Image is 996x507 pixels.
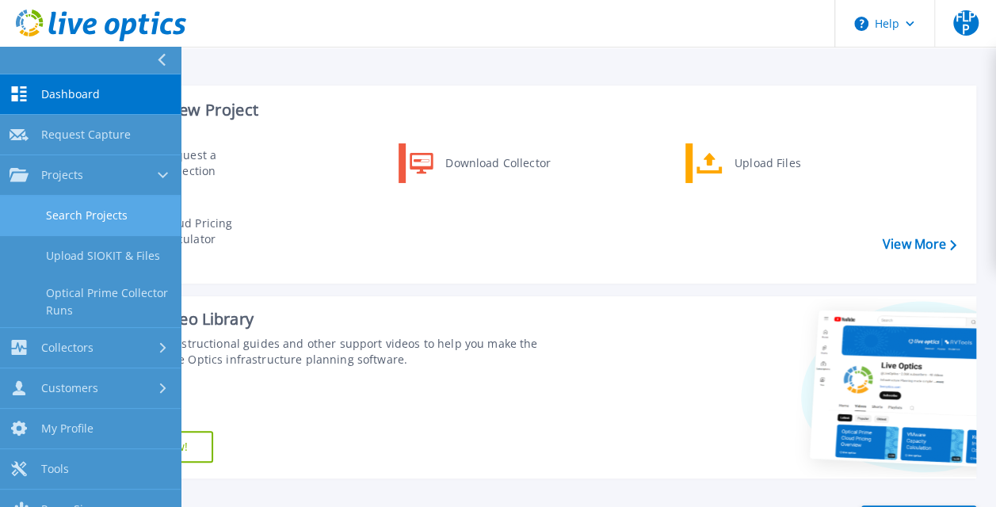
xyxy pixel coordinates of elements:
[685,143,848,183] a: Upload Files
[112,143,274,183] a: Request a Collection
[41,381,98,395] span: Customers
[727,147,844,179] div: Upload Files
[41,168,83,182] span: Projects
[93,336,560,368] div: Find tutorials, instructional guides and other support videos to help you make the most of your L...
[41,341,93,355] span: Collectors
[113,101,956,119] h3: Start a New Project
[153,215,270,247] div: Cloud Pricing Calculator
[437,147,557,179] div: Download Collector
[883,237,956,252] a: View More
[93,309,560,330] div: Support Video Library
[41,128,131,142] span: Request Capture
[155,147,270,179] div: Request a Collection
[41,87,100,101] span: Dashboard
[41,462,69,476] span: Tools
[112,212,274,251] a: Cloud Pricing Calculator
[399,143,561,183] a: Download Collector
[953,10,979,36] span: FLPP
[41,421,93,436] span: My Profile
